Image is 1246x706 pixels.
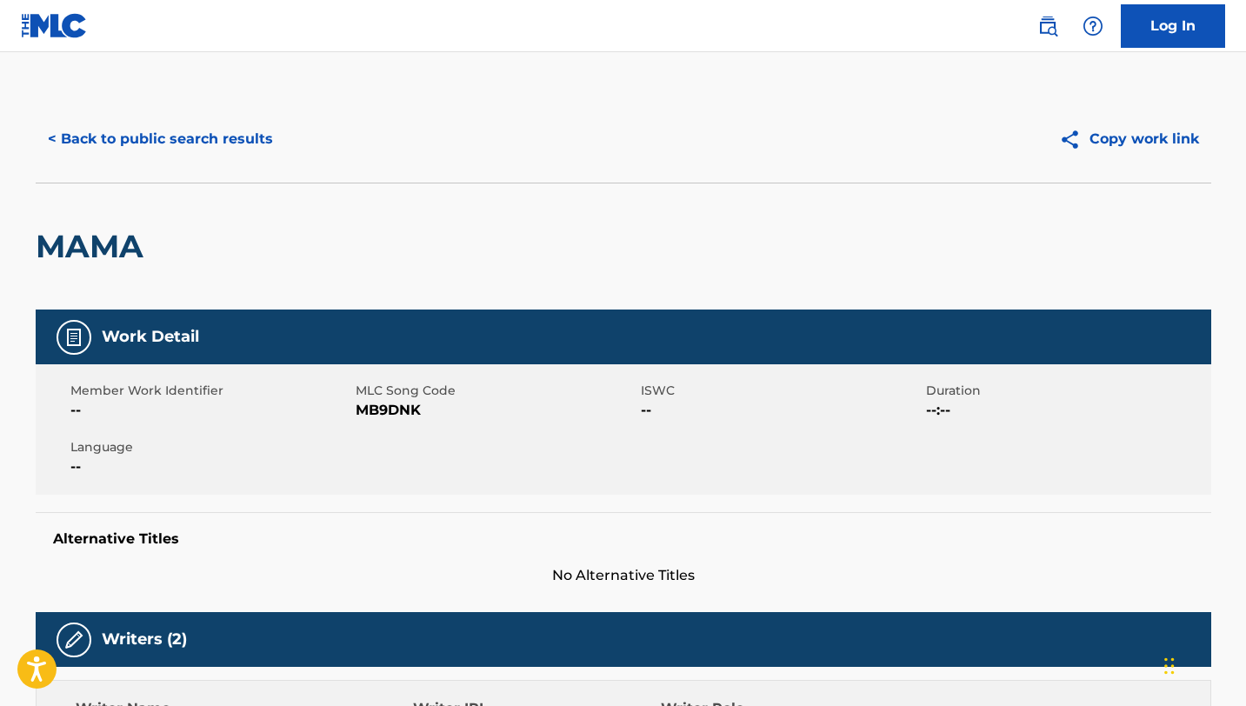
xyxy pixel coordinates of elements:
[36,565,1211,586] span: No Alternative Titles
[1030,9,1065,43] a: Public Search
[1083,16,1103,37] img: help
[926,382,1207,400] span: Duration
[21,13,88,38] img: MLC Logo
[356,382,636,400] span: MLC Song Code
[1037,16,1058,37] img: search
[53,530,1194,548] h5: Alternative Titles
[102,327,199,347] h5: Work Detail
[63,327,84,348] img: Work Detail
[63,629,84,650] img: Writers
[102,629,187,649] h5: Writers (2)
[1121,4,1225,48] a: Log In
[70,456,351,477] span: --
[1047,117,1211,161] button: Copy work link
[70,438,351,456] span: Language
[1059,129,1089,150] img: Copy work link
[641,400,922,421] span: --
[36,117,285,161] button: < Back to public search results
[926,400,1207,421] span: --:--
[1076,9,1110,43] div: Help
[641,382,922,400] span: ISWC
[70,382,351,400] span: Member Work Identifier
[1159,623,1246,706] iframe: Chat Widget
[70,400,351,421] span: --
[356,400,636,421] span: MB9DNK
[1164,640,1175,692] div: Drag
[36,227,152,266] h2: MAMA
